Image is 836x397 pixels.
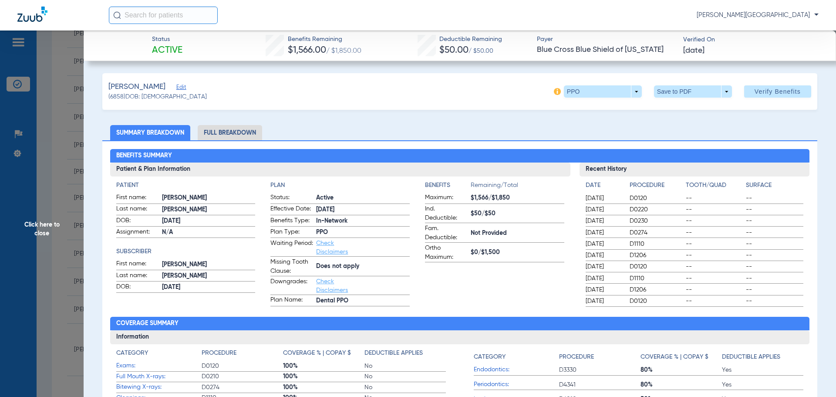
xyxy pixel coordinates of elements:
span: $0/$1,500 [471,248,564,257]
span: -- [746,194,803,203]
span: -- [746,297,803,305]
span: [PERSON_NAME] [162,271,256,281]
app-breakdown-title: Deductible Applies [722,349,803,365]
app-breakdown-title: Coverage % | Copay $ [283,349,364,361]
span: D1206 [630,251,683,260]
span: Not Provided [471,229,564,238]
span: Remaining/Total [471,181,564,193]
h3: Recent History [580,163,810,176]
span: -- [686,251,743,260]
h4: Surface [746,181,803,190]
span: Full Mouth X-rays: [116,372,202,381]
span: -- [746,285,803,294]
span: Verified On [683,35,822,44]
h4: Plan [270,181,410,190]
span: Verify Benefits [755,88,801,95]
span: Dental PPO [316,296,410,305]
span: D0230 [630,217,683,225]
h4: Tooth/Quad [686,181,743,190]
img: info-icon [554,88,561,95]
h4: Procedure [559,353,594,362]
span: D0220 [630,205,683,214]
span: Yes [722,366,803,374]
span: -- [686,297,743,305]
span: $1,566/$1,850 [471,193,564,203]
app-breakdown-title: Procedure [559,349,640,365]
h4: Subscriber [116,247,256,256]
span: -- [686,262,743,271]
span: Status: [270,193,313,204]
span: [PERSON_NAME] [162,193,256,203]
span: $50/$50 [471,209,564,218]
span: [PERSON_NAME][GEOGRAPHIC_DATA] [697,11,819,20]
span: Edit [176,84,184,92]
li: Full Breakdown [198,125,262,140]
button: Verify Benefits [744,85,811,98]
span: D0120 [630,297,683,305]
span: [DATE] [586,228,622,237]
span: Endodontics: [474,365,559,374]
span: [DATE] [586,274,622,283]
span: Blue Cross Blue Shield of [US_STATE] [537,44,676,55]
span: [DATE] [586,194,622,203]
span: Waiting Period: [270,239,313,256]
h4: Category [116,349,148,358]
span: $50.00 [439,46,469,55]
span: [PERSON_NAME] [108,81,165,92]
span: Benefits Remaining [288,35,361,44]
span: PPO [316,228,410,237]
span: (6858) DOB: [DEMOGRAPHIC_DATA] [108,92,207,102]
span: [DATE] [162,217,256,226]
span: Last name: [116,204,159,215]
span: D0120 [630,262,683,271]
h4: Coverage % | Copay $ [640,353,708,362]
span: -- [746,262,803,271]
app-breakdown-title: Date [586,181,622,193]
span: No [364,372,446,381]
span: Exams: [116,361,202,370]
app-breakdown-title: Tooth/Quad [686,181,743,193]
a: Check Disclaimers [316,278,348,293]
span: Plan Type: [270,227,313,238]
input: Search for patients [109,7,218,24]
app-breakdown-title: Coverage % | Copay $ [640,349,722,365]
span: Plan Name: [270,295,313,306]
span: D0274 [202,383,283,392]
span: -- [686,285,743,294]
span: [DATE] [683,45,705,56]
span: -- [686,205,743,214]
span: First name: [116,193,159,204]
h2: Benefits Summary [110,149,810,163]
span: [DATE] [586,297,622,305]
span: -- [686,240,743,248]
span: [DATE] [586,262,622,271]
span: Active [152,44,182,57]
img: Search Icon [113,11,121,19]
span: -- [686,228,743,237]
span: 100% [283,372,364,381]
span: D3330 [559,366,640,374]
h4: Procedure [630,181,683,190]
span: [PERSON_NAME] [162,260,256,269]
span: / $1,850.00 [326,48,361,54]
h4: Patient [116,181,256,190]
span: / $50.00 [469,48,493,54]
span: N/A [162,228,256,237]
span: Last name: [116,271,159,282]
span: DOB: [116,216,159,227]
span: D0274 [630,228,683,237]
span: -- [746,205,803,214]
h4: Coverage % | Copay $ [283,349,351,358]
span: 80% [640,380,722,389]
h4: Date [586,181,622,190]
span: [DATE] [586,205,622,214]
span: -- [746,251,803,260]
h4: Category [474,353,506,362]
span: [DATE] [586,285,622,294]
span: D1206 [630,285,683,294]
h4: Deductible Applies [722,353,780,362]
span: -- [686,274,743,283]
h4: Procedure [202,349,236,358]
